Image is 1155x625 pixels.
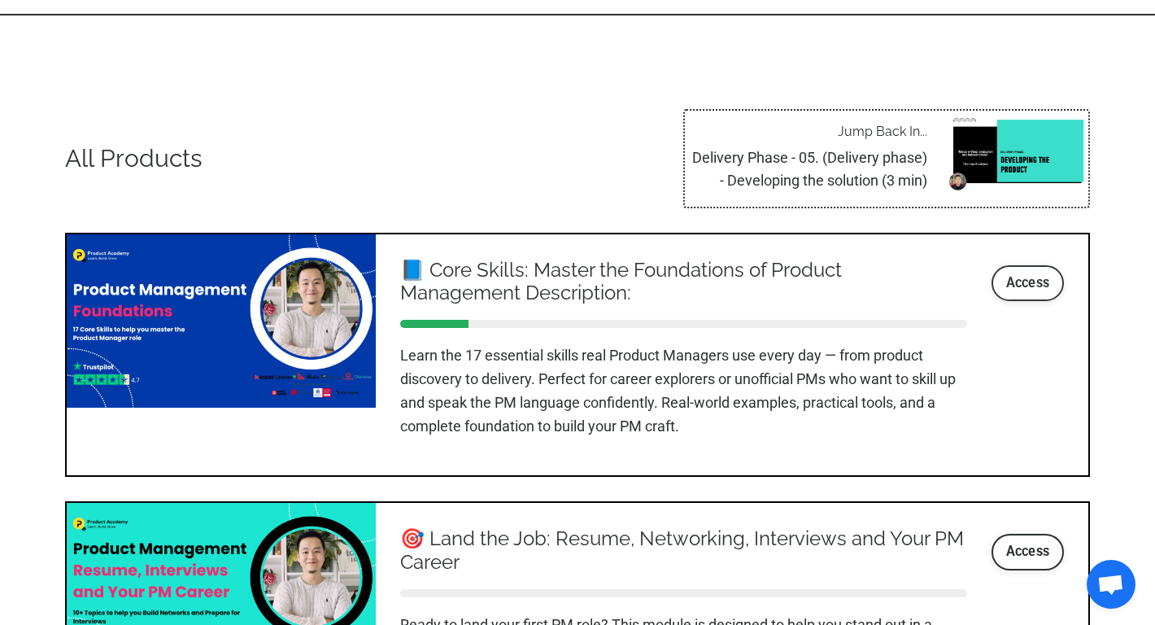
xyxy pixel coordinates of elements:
[65,144,202,173] h3: All Products
[992,265,1065,301] a: Access
[400,344,967,438] p: Learn the 17 essential skills real Product Managers use every day — from product discovery to del...
[400,259,967,306] a: 📘 Core Skills: Master the Foundations of Product Management Description:
[992,534,1065,570] a: Access
[1087,560,1135,609] div: Open chat
[67,234,376,409] img: 44604e1-f832-4873-c755-8be23318bfc_12.png
[400,527,967,575] a: 🎯 Land the Job: Resume, Networking, Interviews and Your PM Career
[685,111,1088,207] a: Jump Back In... Delivery Phase - 05. (Delivery phase) - Developing the solution (3 min)
[685,124,927,139] p: Jump Back In...
[685,146,927,194] p: Delivery Phase - 05. (Delivery phase) - Developing the solution (3 min)
[947,111,1088,190] img: 16fe2fa3-f342-431d-88a7-c6af2e408667.jpg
